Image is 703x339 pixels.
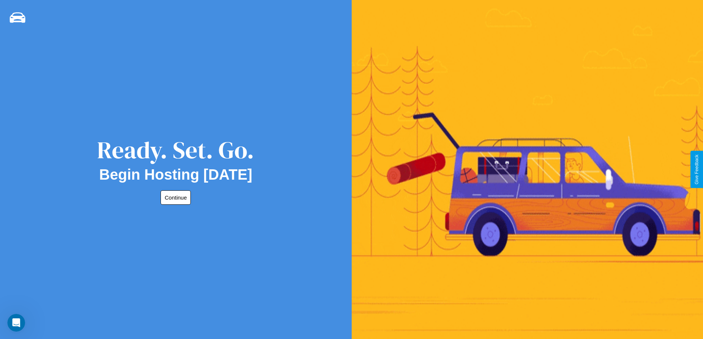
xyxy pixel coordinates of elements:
h2: Begin Hosting [DATE] [99,166,252,183]
div: Ready. Set. Go. [97,134,254,166]
button: Continue [161,190,191,205]
iframe: Intercom live chat [7,314,25,332]
div: Give Feedback [694,155,699,184]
